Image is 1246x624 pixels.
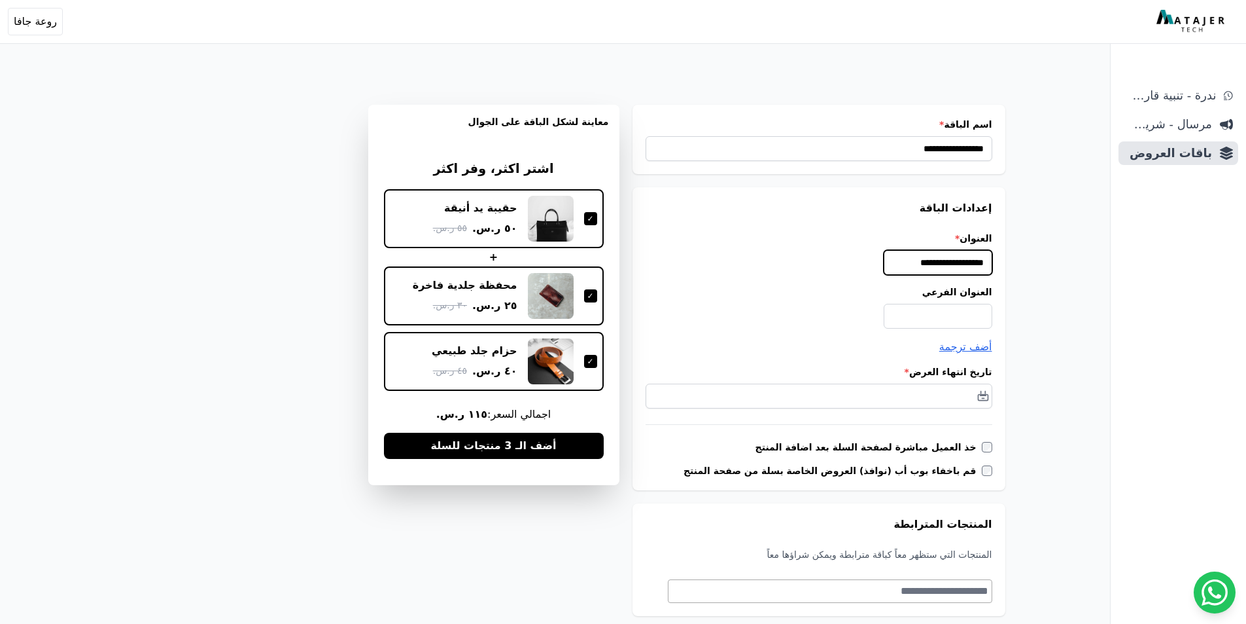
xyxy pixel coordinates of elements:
[384,433,604,459] button: أضف الـ 3 منتجات للسلة
[528,196,574,242] img: حقيبة يد أنيقة
[472,363,517,379] span: ٤٠ ر.س.
[8,8,63,35] button: روعة جافا
[939,340,992,353] span: أضف ترجمة
[646,365,992,378] label: تاريخ انتهاء العرض
[684,464,982,477] label: قم باخفاء بوب أب (نوافذ) العروض الخاصة بسلة من صفحة المنتج
[384,407,604,422] span: اجمالي السعر:
[668,583,988,599] textarea: Search
[472,298,517,314] span: ٢٥ ر.س.
[1124,115,1212,134] span: مرسال - شريط دعاية
[528,273,574,319] img: محفظة جلدية فاخرة
[436,408,487,420] b: ١١٥ ر.س.
[646,118,992,131] label: اسم الباقة
[433,364,467,378] span: ٤٥ ر.س.
[384,249,604,265] div: +
[14,14,57,29] span: روعة جافا
[430,438,556,454] span: أضف الـ 3 منتجات للسلة
[432,344,517,358] div: حزام جلد طبيعي
[646,232,992,245] label: العنوان
[379,115,609,144] h3: معاينة لشكل الباقة على الجوال
[1156,10,1228,33] img: MatajerTech Logo
[646,285,992,299] label: العنوان الفرعي
[413,278,517,293] div: محفظة جلدية فاخرة
[384,160,604,179] h3: اشتر اكثر، وفر اكثر
[433,299,467,312] span: ٣٠ ر.س.
[646,200,992,216] h3: إعدادات الباقة
[646,517,992,532] h3: المنتجات المترابطة
[755,441,982,454] label: خذ العميل مباشرة لصفحة السلة بعد اضافة المنتج
[433,221,467,235] span: ٥٥ ر.س.
[528,339,574,384] img: حزام جلد طبيعي
[646,548,992,561] p: المنتجات التي ستظهر معاً كباقة مترابطة ويمكن شراؤها معاً
[472,221,517,236] span: ٥٠ ر.س.
[939,339,992,355] button: أضف ترجمة
[1124,86,1216,105] span: ندرة - تنبية قارب علي النفاذ
[444,201,517,215] div: حقيبة يد أنيقة
[1124,144,1212,162] span: باقات العروض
